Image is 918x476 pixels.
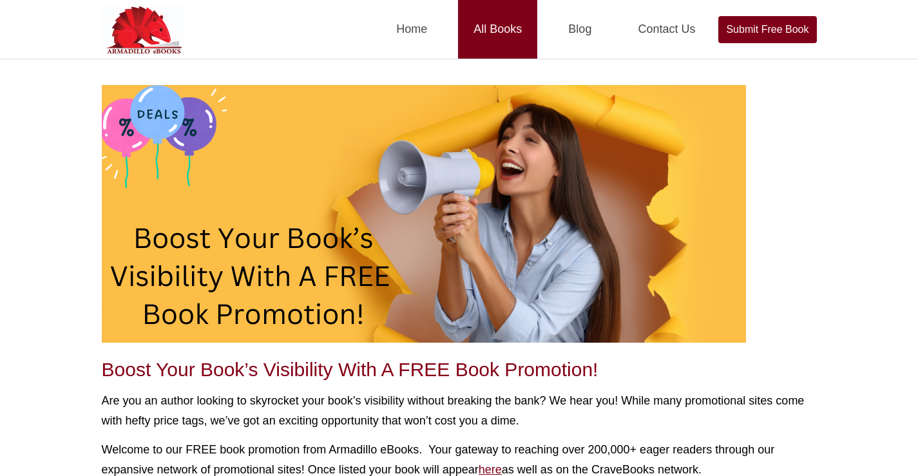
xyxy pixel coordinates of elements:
[102,4,186,55] img: Armadilloebooks
[102,85,746,343] img: Boost Your Book’s Visibility With A FREE Book Promotion!
[718,16,816,43] a: Submit Free Book
[102,359,598,380] a: Boost Your Book’s Visibility With A FREE Book Promotion!
[479,463,502,476] a: here
[102,391,817,430] p: Are you an author looking to skyrocket your book’s visibility without breaking the bank? We hear ...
